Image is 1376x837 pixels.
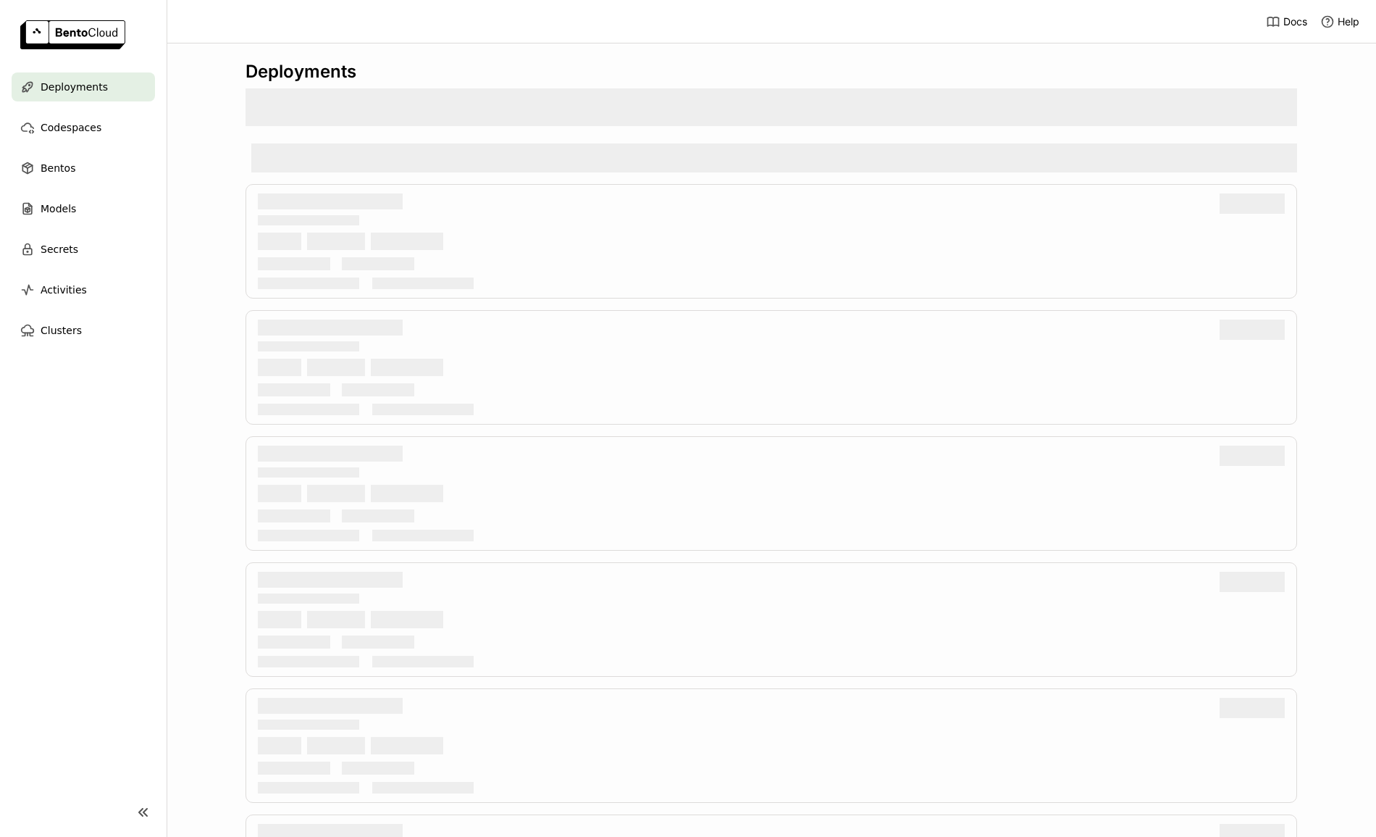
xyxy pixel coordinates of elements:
img: logo [20,20,125,49]
a: Secrets [12,235,155,264]
span: Models [41,200,76,217]
span: Docs [1283,15,1307,28]
span: Bentos [41,159,75,177]
a: Models [12,194,155,223]
span: Activities [41,281,87,299]
span: Clusters [41,322,82,339]
a: Clusters [12,316,155,345]
span: Help [1338,15,1359,28]
span: Secrets [41,241,78,258]
span: Deployments [41,78,108,96]
div: Deployments [246,61,1297,83]
span: Codespaces [41,119,101,136]
a: Bentos [12,154,155,183]
a: Activities [12,275,155,304]
div: Help [1320,14,1359,29]
a: Docs [1266,14,1307,29]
